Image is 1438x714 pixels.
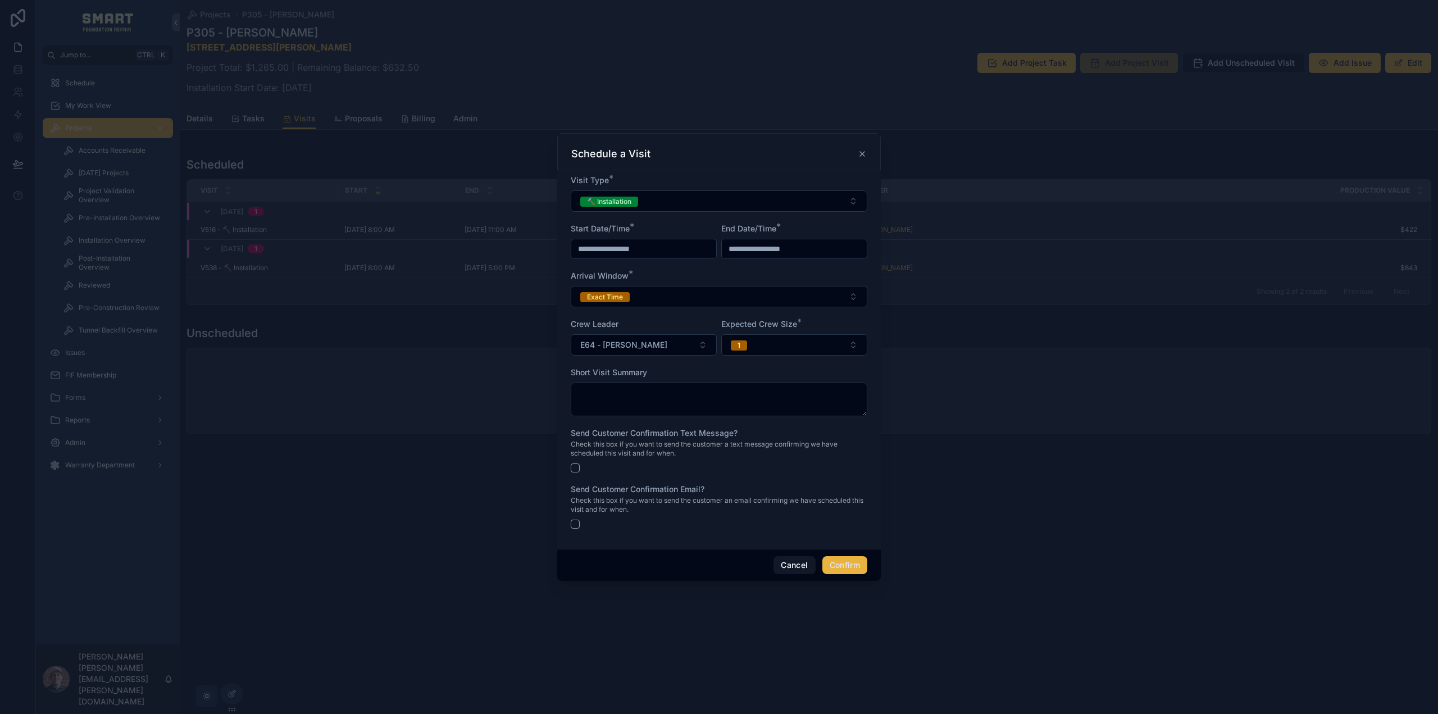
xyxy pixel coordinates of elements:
span: Check this box if you want to send the customer a text message confirming we have scheduled this ... [571,440,867,458]
span: Start Date/Time [571,224,630,233]
span: Visit Type [571,175,609,185]
span: E64 - [PERSON_NAME] [580,339,667,351]
button: Select Button [721,334,867,356]
button: Cancel [773,556,815,574]
span: Send Customer Confirmation Text Message? [571,428,738,438]
div: 🔨 Installation [587,197,631,207]
span: Crew Leader [571,319,618,329]
span: Send Customer Confirmation Email? [571,484,704,494]
button: Select Button [571,334,717,356]
button: Confirm [822,556,867,574]
span: Expected Crew Size [721,319,797,329]
div: Exact Time [587,292,623,302]
span: Short Visit Summary [571,367,647,377]
h3: Schedule a Visit [571,147,650,161]
button: Select Button [571,190,867,212]
div: 1 [738,340,740,351]
span: Arrival Window [571,271,629,280]
span: Check this box if you want to send the customer an email confirming we have scheduled this visit ... [571,496,867,514]
button: Select Button [571,286,867,307]
span: End Date/Time [721,224,776,233]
